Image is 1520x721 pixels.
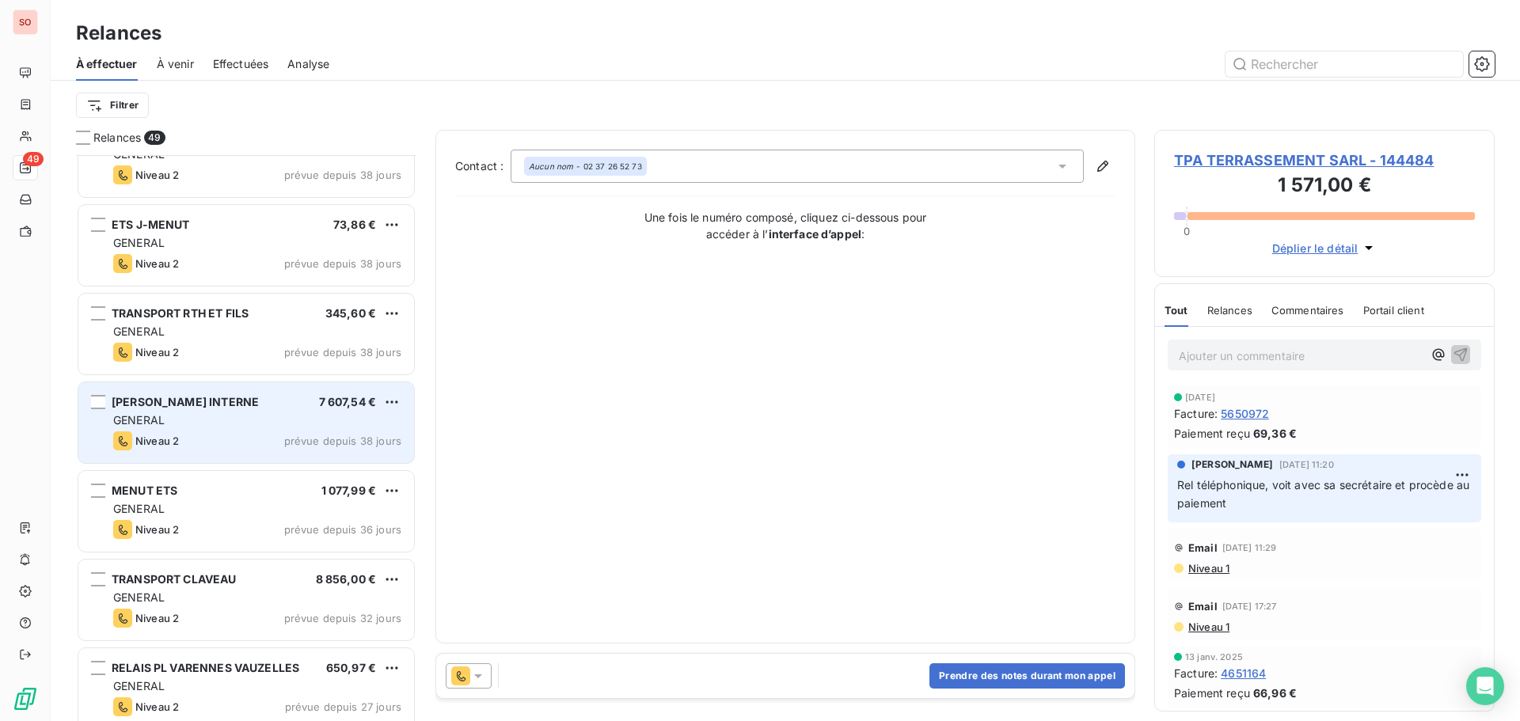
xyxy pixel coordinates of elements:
[113,236,165,249] span: GENERAL
[326,661,376,674] span: 650,97 €
[321,484,377,497] span: 1 077,99 €
[1271,304,1344,317] span: Commentaires
[113,502,165,515] span: GENERAL
[113,413,165,427] span: GENERAL
[285,700,401,713] span: prévue depuis 27 jours
[1267,239,1382,257] button: Déplier le détail
[1174,405,1218,422] span: Facture :
[284,346,401,359] span: prévue depuis 38 jours
[1272,240,1358,256] span: Déplier le détail
[284,257,401,270] span: prévue depuis 38 jours
[316,572,377,586] span: 8 856,00 €
[135,257,179,270] span: Niveau 2
[1191,457,1273,472] span: [PERSON_NAME]
[1222,601,1277,611] span: [DATE] 17:27
[333,218,376,231] span: 73,86 €
[1363,304,1424,317] span: Portail client
[76,93,149,118] button: Filtrer
[1184,225,1190,237] span: 0
[1187,562,1229,575] span: Niveau 1
[1185,652,1243,662] span: 13 janv. 2025
[76,56,138,72] span: À effectuer
[1221,665,1266,681] span: 4651164
[284,612,401,624] span: prévue depuis 32 jours
[113,679,165,693] span: GENERAL
[144,131,165,145] span: 49
[112,572,237,586] span: TRANSPORT CLAVEAU
[112,306,249,320] span: TRANSPORT RTH ET FILS
[1185,393,1215,402] span: [DATE]
[112,218,190,231] span: ETS J-MENUT
[319,395,377,408] span: 7 607,54 €
[627,209,944,242] p: Une fois le numéro composé, cliquez ci-dessous pour accéder à l’ :
[1174,171,1475,203] h3: 1 571,00 €
[287,56,329,72] span: Analyse
[113,324,165,338] span: GENERAL
[529,161,642,172] div: - 02 37 26 52 73
[76,155,416,721] div: grid
[112,484,177,497] span: MENUT ETS
[213,56,269,72] span: Effectuées
[1174,685,1250,701] span: Paiement reçu
[1253,425,1297,442] span: 69,36 €
[23,152,44,166] span: 49
[769,227,862,241] strong: interface d’appel
[284,523,401,536] span: prévue depuis 36 jours
[1466,667,1504,705] div: Open Intercom Messenger
[1279,460,1334,469] span: [DATE] 11:20
[1165,304,1188,317] span: Tout
[135,612,179,624] span: Niveau 2
[1221,405,1269,422] span: 5650972
[284,169,401,181] span: prévue depuis 38 jours
[1253,685,1297,701] span: 66,96 €
[157,56,194,72] span: À venir
[1177,478,1472,510] span: Rel téléphonique, voit avec sa secrétaire et procède au paiement
[13,686,38,712] img: Logo LeanPay
[1174,150,1475,171] span: TPA TERRASSEMENT SARL - 144484
[113,590,165,604] span: GENERAL
[135,169,179,181] span: Niveau 2
[284,434,401,447] span: prévue depuis 38 jours
[1188,541,1218,554] span: Email
[1174,425,1250,442] span: Paiement reçu
[529,161,573,172] em: Aucun nom
[1207,304,1252,317] span: Relances
[135,523,179,536] span: Niveau 2
[1187,620,1229,633] span: Niveau 1
[1222,543,1277,552] span: [DATE] 11:29
[455,158,511,174] label: Contact :
[1225,51,1463,77] input: Rechercher
[93,130,141,146] span: Relances
[1188,600,1218,613] span: Email
[135,434,179,447] span: Niveau 2
[112,395,259,408] span: [PERSON_NAME] INTERNE
[112,661,299,674] span: RELAIS PL VARENNES VAUZELLES
[135,700,179,713] span: Niveau 2
[135,346,179,359] span: Niveau 2
[325,306,376,320] span: 345,60 €
[1174,665,1218,681] span: Facture :
[76,19,161,47] h3: Relances
[929,663,1125,689] button: Prendre des notes durant mon appel
[13,9,38,35] div: SO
